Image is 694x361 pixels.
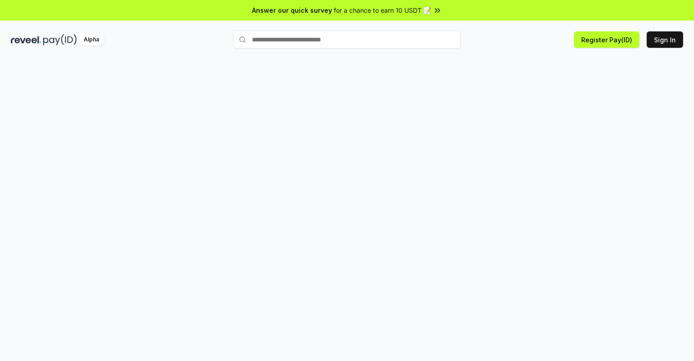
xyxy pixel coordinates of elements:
[574,31,639,48] button: Register Pay(ID)
[11,34,41,46] img: reveel_dark
[79,34,104,46] div: Alpha
[334,5,431,15] span: for a chance to earn 10 USDT 📝
[43,34,77,46] img: pay_id
[252,5,332,15] span: Answer our quick survey
[647,31,683,48] button: Sign In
